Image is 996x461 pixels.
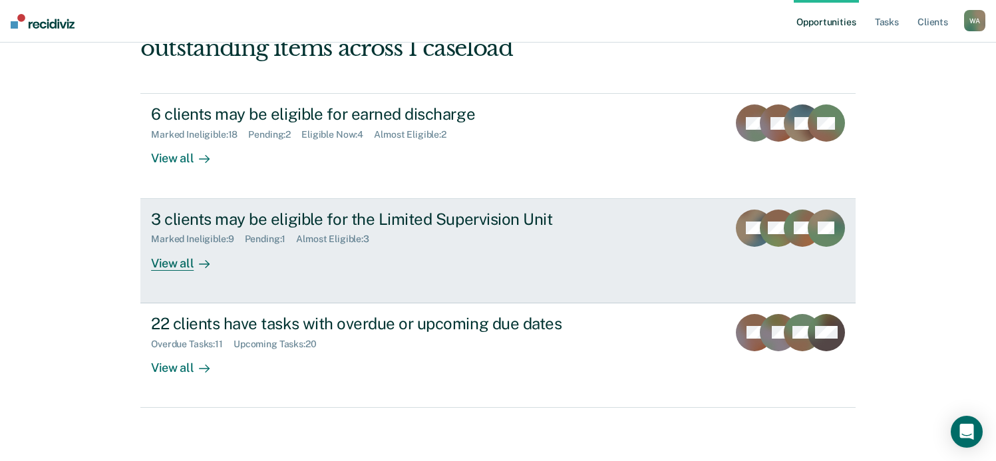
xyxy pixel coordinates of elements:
div: Marked Ineligible : 18 [151,129,248,140]
div: View all [151,245,226,271]
div: Marked Ineligible : 9 [151,233,244,245]
div: Pending : 2 [248,129,301,140]
div: 3 clients may be eligible for the Limited Supervision Unit [151,210,618,229]
a: 6 clients may be eligible for earned dischargeMarked Ineligible:18Pending:2Eligible Now:4Almost E... [140,93,856,198]
div: W A [964,10,985,31]
div: Open Intercom Messenger [951,416,983,448]
div: View all [151,349,226,375]
div: View all [151,140,226,166]
div: Pending : 1 [245,233,297,245]
div: Upcoming Tasks : 20 [234,339,327,350]
div: Almost Eligible : 2 [374,129,457,140]
img: Recidiviz [11,14,75,29]
div: Overdue Tasks : 11 [151,339,234,350]
button: WA [964,10,985,31]
div: Eligible Now : 4 [301,129,374,140]
div: 6 clients may be eligible for earned discharge [151,104,618,124]
div: 22 clients have tasks with overdue or upcoming due dates [151,314,618,333]
div: Almost Eligible : 3 [296,233,380,245]
div: Hi, [PERSON_NAME]. We’ve found some outstanding items across 1 caseload [140,7,713,62]
a: 3 clients may be eligible for the Limited Supervision UnitMarked Ineligible:9Pending:1Almost Elig... [140,199,856,303]
a: 22 clients have tasks with overdue or upcoming due datesOverdue Tasks:11Upcoming Tasks:20View all [140,303,856,408]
